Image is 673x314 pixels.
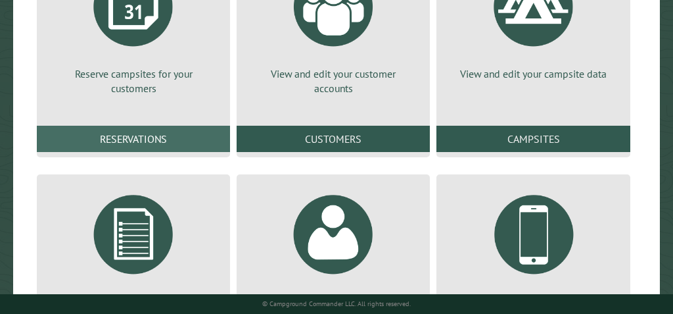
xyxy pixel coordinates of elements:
[252,66,414,96] p: View and edit your customer accounts
[262,300,411,308] small: © Campground Commander LLC. All rights reserved.
[436,126,630,152] a: Campsites
[37,126,230,152] a: Reservations
[53,66,214,96] p: Reserve campsites for your customers
[237,126,430,152] a: Customers
[452,66,614,81] p: View and edit your campsite data
[452,185,614,309] a: Manage customer communications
